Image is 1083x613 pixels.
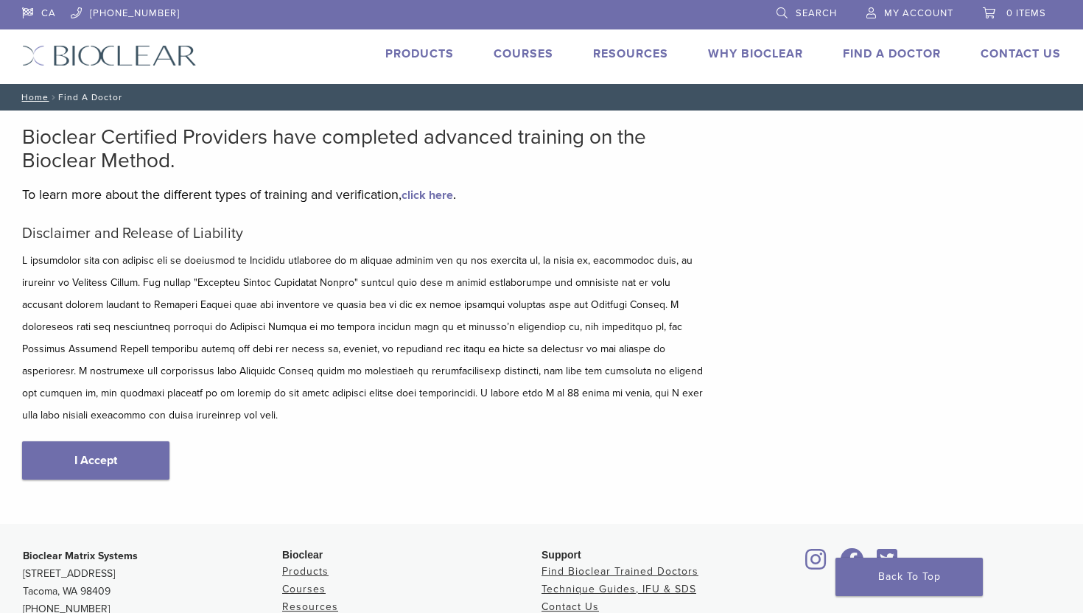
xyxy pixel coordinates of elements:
h2: Bioclear Certified Providers have completed advanced training on the Bioclear Method. [22,125,707,172]
strong: Bioclear Matrix Systems [23,550,138,562]
span: My Account [884,7,953,19]
a: click here [402,188,453,203]
a: Find A Doctor [843,46,941,61]
span: Bioclear [282,549,323,561]
a: Home [17,92,49,102]
a: Find Bioclear Trained Doctors [541,565,698,578]
p: To learn more about the different types of training and verification, . [22,183,707,206]
a: Why Bioclear [708,46,803,61]
p: L ipsumdolor sita con adipisc eli se doeiusmod te Incididu utlaboree do m aliquae adminim ven qu ... [22,250,707,427]
a: Resources [593,46,668,61]
a: Resources [282,600,338,613]
a: Products [385,46,454,61]
span: / [49,94,58,101]
a: Products [282,565,329,578]
span: Search [796,7,837,19]
a: I Accept [22,441,169,480]
h5: Disclaimer and Release of Liability [22,225,707,242]
a: Contact Us [541,600,599,613]
span: 0 items [1006,7,1046,19]
img: Bioclear [22,45,197,66]
a: Bioclear [801,557,832,572]
nav: Find A Doctor [11,84,1072,111]
span: Support [541,549,581,561]
a: Courses [282,583,326,595]
a: Contact Us [981,46,1061,61]
a: Technique Guides, IFU & SDS [541,583,696,595]
a: Bioclear [835,557,869,572]
a: Back To Top [835,558,983,596]
a: Courses [494,46,553,61]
